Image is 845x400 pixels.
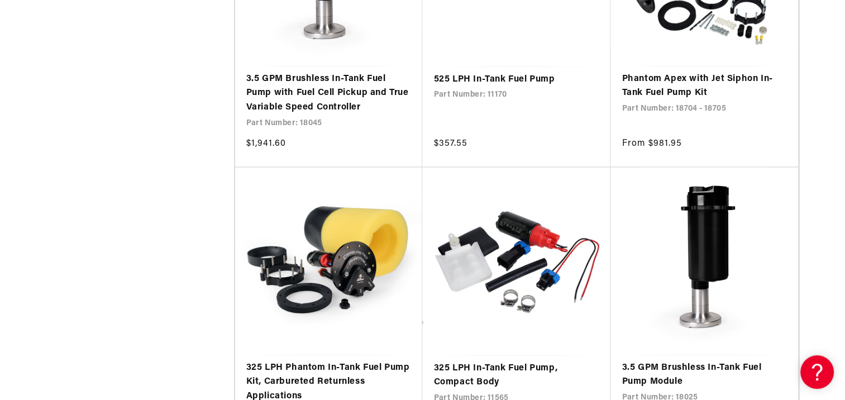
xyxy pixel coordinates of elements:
a: 525 LPH In-Tank Fuel Pump [433,72,599,87]
a: Phantom Apex with Jet Siphon In-Tank Fuel Pump Kit [622,72,787,100]
a: 325 LPH In-Tank Fuel Pump, Compact Body [433,361,599,389]
a: 3.5 GPM Brushless In-Tank Fuel Pump Module [622,360,787,389]
a: 3.5 GPM Brushless In-Tank Fuel Pump with Fuel Cell Pickup and True Variable Speed Controller [246,72,412,115]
